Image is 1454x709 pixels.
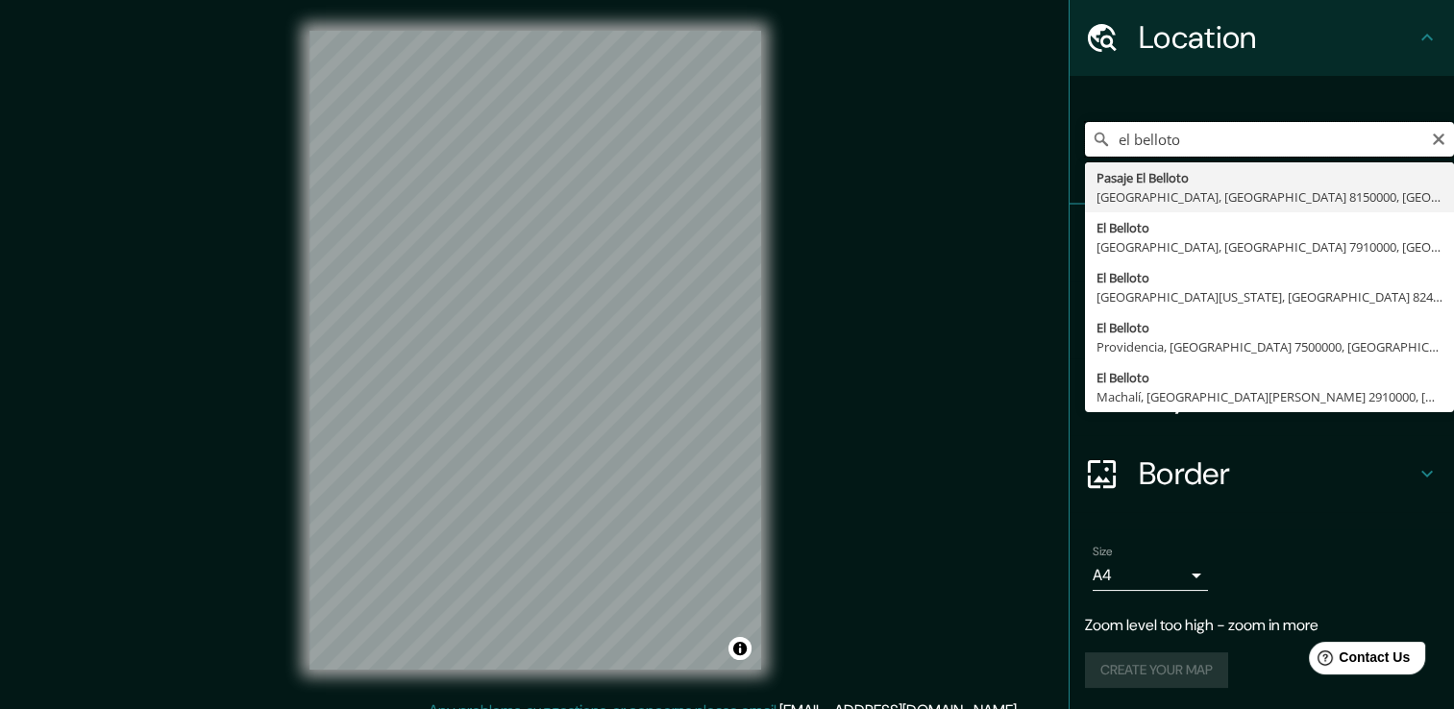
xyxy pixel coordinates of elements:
[1097,287,1442,306] div: [GEOGRAPHIC_DATA][US_STATE], [GEOGRAPHIC_DATA] 8240000, [GEOGRAPHIC_DATA]
[1097,368,1442,387] div: El Belloto
[1093,560,1208,591] div: A4
[309,31,761,670] canvas: Map
[1085,122,1454,157] input: Pick your city or area
[1097,218,1442,237] div: El Belloto
[1085,614,1439,637] p: Zoom level too high - zoom in more
[1097,237,1442,257] div: [GEOGRAPHIC_DATA], [GEOGRAPHIC_DATA] 7910000, [GEOGRAPHIC_DATA]
[1097,387,1442,406] div: Machalí, [GEOGRAPHIC_DATA][PERSON_NAME] 2910000, [GEOGRAPHIC_DATA]
[1070,358,1454,435] div: Layout
[1139,18,1416,57] h4: Location
[1097,337,1442,356] div: Providencia, [GEOGRAPHIC_DATA] 7500000, [GEOGRAPHIC_DATA]
[1097,168,1442,187] div: Pasaje El Belloto
[1431,129,1446,147] button: Clear
[1070,205,1454,281] div: Pins
[728,637,752,660] button: Toggle attribution
[1097,268,1442,287] div: El Belloto
[1097,187,1442,207] div: [GEOGRAPHIC_DATA], [GEOGRAPHIC_DATA] 8150000, [GEOGRAPHIC_DATA]
[1070,281,1454,358] div: Style
[1097,318,1442,337] div: El Belloto
[1139,454,1416,493] h4: Border
[1139,378,1416,416] h4: Layout
[1093,544,1113,560] label: Size
[1283,634,1433,688] iframe: Help widget launcher
[1070,435,1454,512] div: Border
